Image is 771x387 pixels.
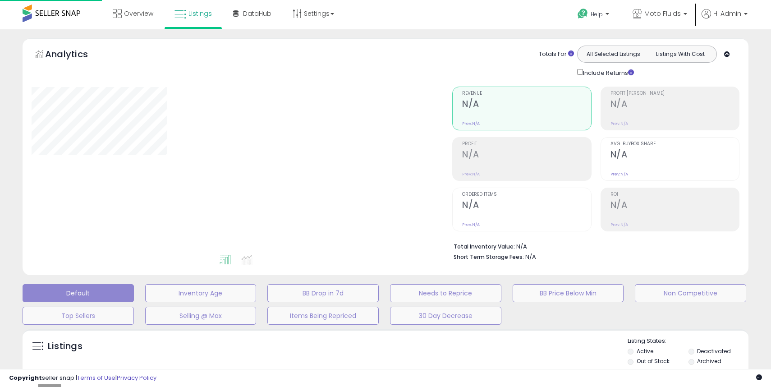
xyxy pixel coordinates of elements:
[462,142,591,147] span: Profit
[610,91,739,96] span: Profit [PERSON_NAME]
[513,284,624,302] button: BB Price Below Min
[267,307,379,325] button: Items Being Repriced
[462,171,480,177] small: Prev: N/A
[462,192,591,197] span: Ordered Items
[188,9,212,18] span: Listings
[570,67,645,78] div: Include Returns
[267,284,379,302] button: BB Drop in 7d
[647,48,714,60] button: Listings With Cost
[635,284,746,302] button: Non Competitive
[462,91,591,96] span: Revenue
[591,10,603,18] span: Help
[23,307,134,325] button: Top Sellers
[539,50,574,59] div: Totals For
[577,8,588,19] i: Get Help
[610,171,628,177] small: Prev: N/A
[702,9,748,29] a: Hi Admin
[390,307,501,325] button: 30 Day Decrease
[610,121,628,126] small: Prev: N/A
[610,192,739,197] span: ROI
[580,48,647,60] button: All Selected Listings
[610,222,628,227] small: Prev: N/A
[462,121,480,126] small: Prev: N/A
[145,284,257,302] button: Inventory Age
[454,240,733,251] li: N/A
[610,200,739,212] h2: N/A
[570,1,618,29] a: Help
[610,99,739,111] h2: N/A
[9,374,156,382] div: seller snap | |
[644,9,681,18] span: Moto Fluids
[525,253,536,261] span: N/A
[243,9,271,18] span: DataHub
[610,149,739,161] h2: N/A
[713,9,741,18] span: Hi Admin
[23,284,134,302] button: Default
[454,253,524,261] b: Short Term Storage Fees:
[454,243,515,250] b: Total Inventory Value:
[124,9,153,18] span: Overview
[462,200,591,212] h2: N/A
[9,373,42,382] strong: Copyright
[145,307,257,325] button: Selling @ Max
[462,99,591,111] h2: N/A
[390,284,501,302] button: Needs to Reprice
[462,222,480,227] small: Prev: N/A
[462,149,591,161] h2: N/A
[45,48,106,63] h5: Analytics
[610,142,739,147] span: Avg. Buybox Share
